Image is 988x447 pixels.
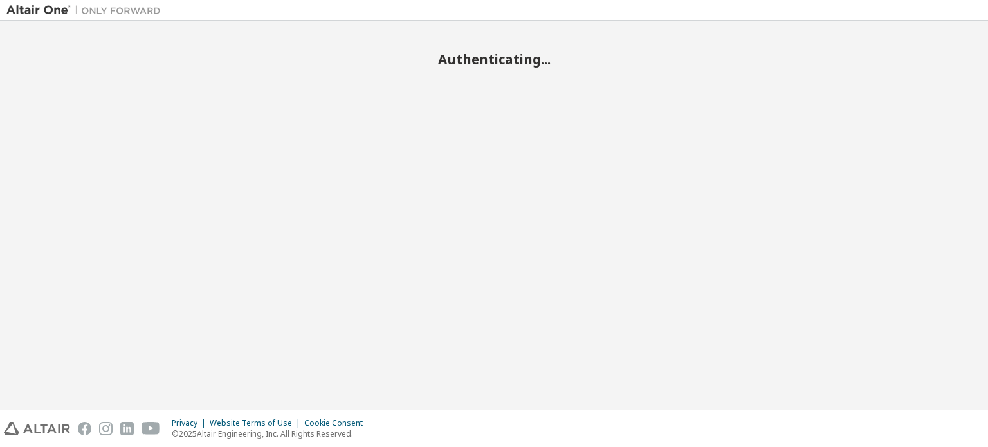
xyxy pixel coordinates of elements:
[78,422,91,435] img: facebook.svg
[172,418,210,428] div: Privacy
[4,422,70,435] img: altair_logo.svg
[210,418,304,428] div: Website Terms of Use
[6,4,167,17] img: Altair One
[304,418,370,428] div: Cookie Consent
[142,422,160,435] img: youtube.svg
[172,428,370,439] p: © 2025 Altair Engineering, Inc. All Rights Reserved.
[6,51,982,68] h2: Authenticating...
[99,422,113,435] img: instagram.svg
[120,422,134,435] img: linkedin.svg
